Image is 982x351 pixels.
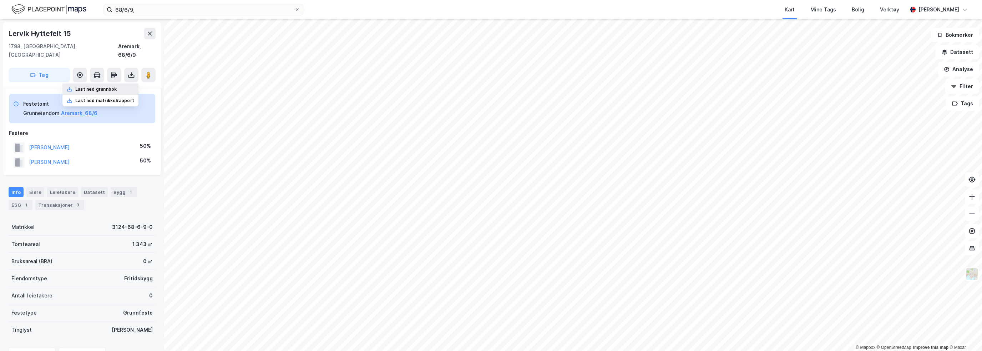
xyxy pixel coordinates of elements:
[47,187,78,197] div: Leietakere
[149,291,153,300] div: 0
[11,240,40,249] div: Tomteareal
[22,201,30,209] div: 1
[9,28,72,39] div: Lervik Hyttefelt 15
[132,240,153,249] div: 1 343 ㎡
[23,109,60,117] div: Grunneiendom
[112,4,294,15] input: Søk på adresse, matrikkel, gårdeiere, leietakere eller personer
[946,317,982,351] div: Kontrollprogram for chat
[127,189,134,196] div: 1
[913,345,948,350] a: Improve this map
[9,200,32,210] div: ESG
[75,86,117,92] div: Last ned grunnbok
[112,326,153,334] div: [PERSON_NAME]
[35,200,84,210] div: Transaksjoner
[931,28,979,42] button: Bokmerker
[785,5,795,14] div: Kart
[11,291,52,300] div: Antall leietakere
[936,45,979,59] button: Datasett
[75,98,134,104] div: Last ned matrikkelrapport
[74,201,81,209] div: 3
[61,109,97,117] button: Aremark, 68/6
[112,223,153,231] div: 3124-68-6-9-0
[880,5,899,14] div: Verktøy
[877,345,911,350] a: OpenStreetMap
[118,42,156,59] div: Aremark, 68/6/9
[140,156,151,165] div: 50%
[918,5,959,14] div: [PERSON_NAME]
[123,309,153,317] div: Grunnfeste
[852,5,864,14] div: Bolig
[938,62,979,76] button: Analyse
[9,42,118,59] div: 1798, [GEOGRAPHIC_DATA], [GEOGRAPHIC_DATA]
[946,96,979,111] button: Tags
[856,345,875,350] a: Mapbox
[9,129,155,137] div: Festere
[11,309,37,317] div: Festetype
[11,3,86,16] img: logo.f888ab2527a4732fd821a326f86c7f29.svg
[9,68,70,82] button: Tag
[23,100,97,108] div: Festetomt
[140,142,151,150] div: 50%
[11,223,35,231] div: Matrikkel
[26,187,44,197] div: Eiere
[11,326,32,334] div: Tinglyst
[81,187,108,197] div: Datasett
[143,257,153,266] div: 0 ㎡
[810,5,836,14] div: Mine Tags
[946,317,982,351] iframe: Chat Widget
[11,274,47,283] div: Eiendomstype
[124,274,153,283] div: Fritidsbygg
[11,257,52,266] div: Bruksareal (BRA)
[111,187,137,197] div: Bygg
[965,267,979,281] img: Z
[945,79,979,94] button: Filter
[9,187,24,197] div: Info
